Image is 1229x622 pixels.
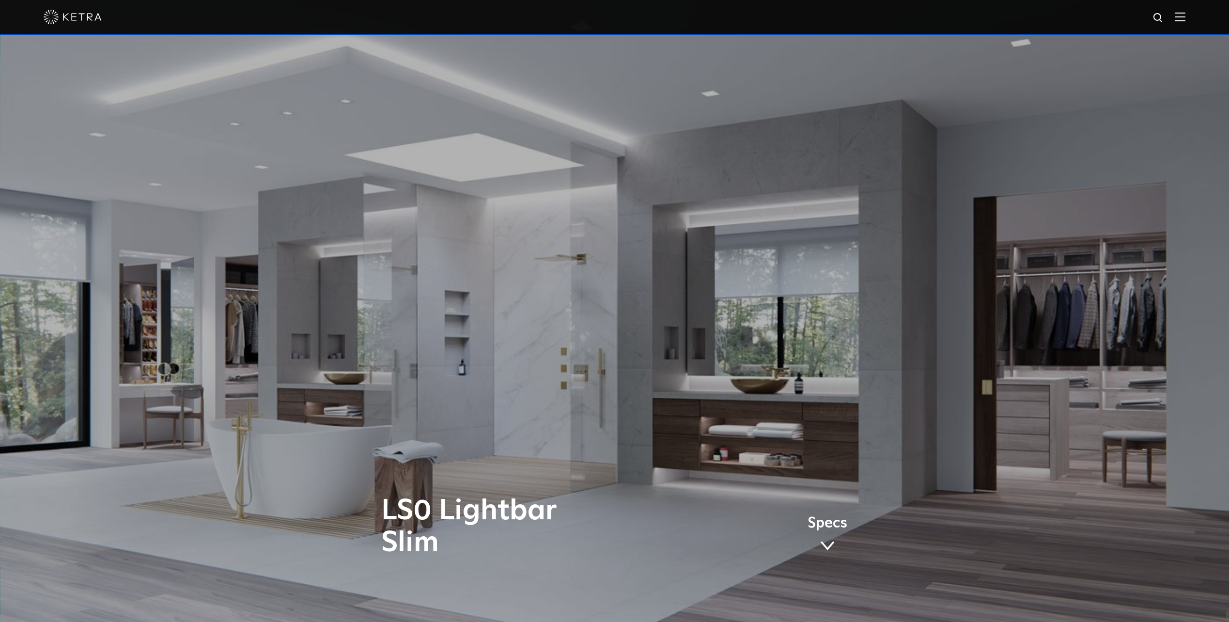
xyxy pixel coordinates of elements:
[808,516,847,554] a: Specs
[808,516,847,530] span: Specs
[1152,12,1165,24] img: search icon
[1175,12,1185,21] img: Hamburger%20Nav.svg
[381,495,655,559] h1: LS0 Lightbar Slim
[44,10,102,24] img: ketra-logo-2019-white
